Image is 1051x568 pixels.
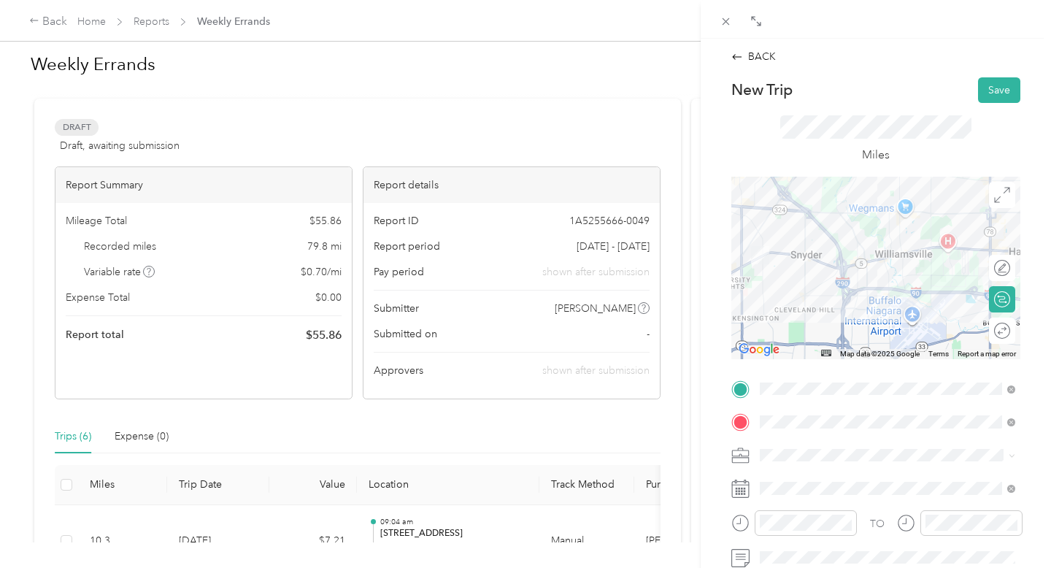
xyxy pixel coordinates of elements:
span: Map data ©2025 Google [840,350,920,358]
div: BACK [731,49,776,64]
p: Miles [862,146,890,164]
button: Save [978,77,1020,103]
iframe: Everlance-gr Chat Button Frame [969,486,1051,568]
button: Keyboard shortcuts [821,350,831,356]
a: Report a map error [958,350,1016,358]
img: Google [735,340,783,359]
p: New Trip [731,80,793,100]
a: Terms (opens in new tab) [928,350,949,358]
div: TO [870,516,885,531]
a: Open this area in Google Maps (opens a new window) [735,340,783,359]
